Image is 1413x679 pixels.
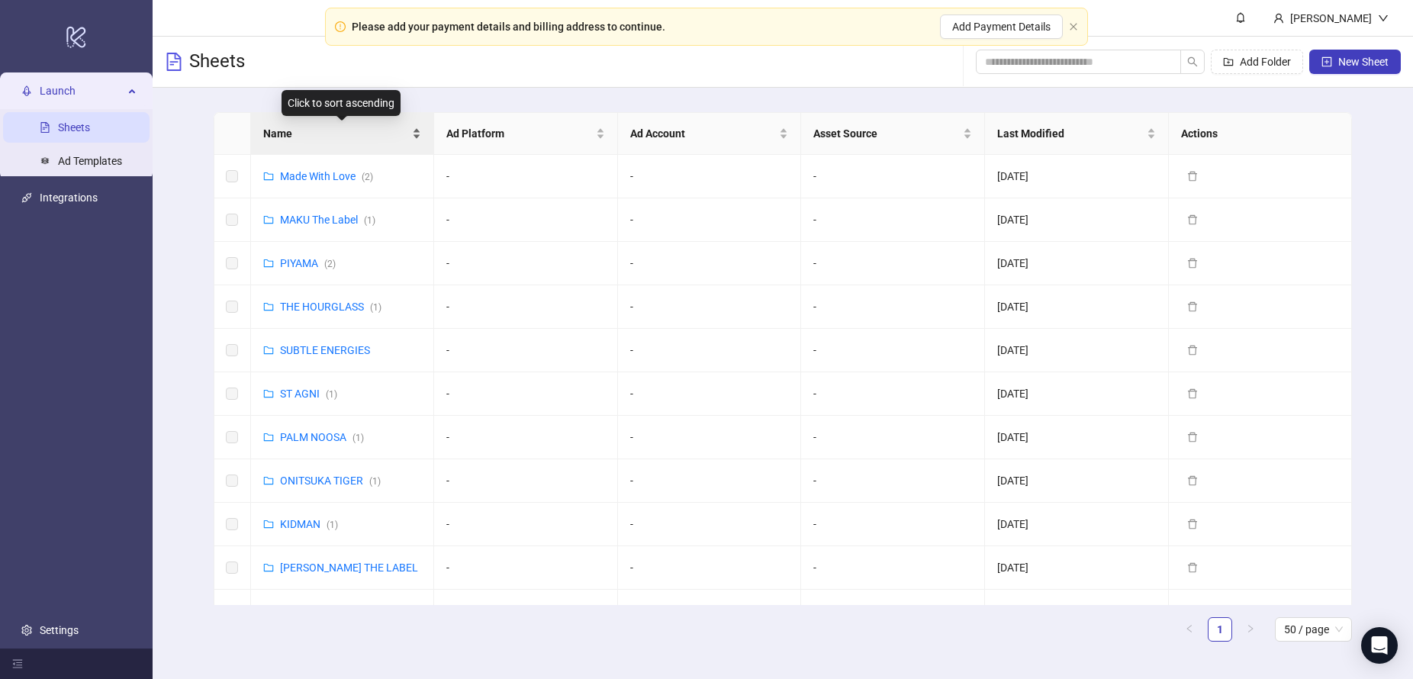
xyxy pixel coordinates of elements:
[434,372,618,416] td: -
[1177,617,1202,642] button: left
[1069,22,1078,31] span: close
[952,21,1051,33] span: Add Payment Details
[985,113,1169,155] th: Last Modified
[1275,617,1352,642] div: Page Size
[618,503,802,546] td: -
[985,242,1169,285] td: [DATE]
[434,155,618,198] td: -
[1187,562,1198,573] span: delete
[1284,10,1378,27] div: [PERSON_NAME]
[618,590,802,633] td: -
[801,372,985,416] td: -
[985,459,1169,503] td: [DATE]
[324,259,336,269] span: ( 2 )
[434,459,618,503] td: -
[1240,56,1291,68] span: Add Folder
[997,125,1144,142] span: Last Modified
[1187,345,1198,356] span: delete
[280,214,375,226] a: MAKU The Label(1)
[1223,56,1234,67] span: folder-add
[985,329,1169,372] td: [DATE]
[1187,475,1198,486] span: delete
[801,198,985,242] td: -
[618,113,802,155] th: Ad Account
[352,433,364,443] span: ( 1 )
[985,416,1169,459] td: [DATE]
[618,285,802,329] td: -
[1187,301,1198,312] span: delete
[370,302,381,313] span: ( 1 )
[1238,617,1263,642] button: right
[1246,624,1255,633] span: right
[263,562,274,573] span: folder
[263,125,410,142] span: Name
[12,658,23,669] span: menu-fold
[801,155,985,198] td: -
[263,388,274,399] span: folder
[801,242,985,285] td: -
[369,476,381,487] span: ( 1 )
[1187,519,1198,529] span: delete
[434,546,618,590] td: -
[985,546,1169,590] td: [DATE]
[1177,617,1202,642] li: Previous Page
[618,198,802,242] td: -
[280,518,338,530] a: KIDMAN(1)
[801,285,985,329] td: -
[263,345,274,356] span: folder
[58,155,122,167] a: Ad Templates
[813,125,960,142] span: Asset Source
[58,121,90,134] a: Sheets
[263,258,274,269] span: folder
[434,285,618,329] td: -
[21,85,32,96] span: rocket
[1361,627,1398,664] div: Open Intercom Messenger
[434,113,618,155] th: Ad Platform
[1273,13,1284,24] span: user
[985,590,1169,633] td: [DATE]
[1069,22,1078,32] button: close
[1209,618,1231,641] a: 1
[985,155,1169,198] td: [DATE]
[434,590,618,633] td: -
[446,125,593,142] span: Ad Platform
[263,301,274,312] span: folder
[40,76,124,106] span: Launch
[1187,388,1198,399] span: delete
[985,198,1169,242] td: [DATE]
[630,125,777,142] span: Ad Account
[985,503,1169,546] td: [DATE]
[263,171,274,182] span: folder
[1284,618,1343,641] span: 50 / page
[263,519,274,529] span: folder
[801,546,985,590] td: -
[1169,113,1353,155] th: Actions
[801,416,985,459] td: -
[280,257,336,269] a: PIYAMA(2)
[434,198,618,242] td: -
[1238,617,1263,642] li: Next Page
[434,503,618,546] td: -
[280,431,364,443] a: PALM NOOSA(1)
[327,520,338,530] span: ( 1 )
[263,214,274,225] span: folder
[618,329,802,372] td: -
[1378,13,1389,24] span: down
[1338,56,1389,68] span: New Sheet
[40,624,79,636] a: Settings
[280,562,418,574] a: [PERSON_NAME] THE LABEL
[801,459,985,503] td: -
[1235,12,1246,23] span: bell
[1208,617,1232,642] li: 1
[165,53,183,71] span: file-text
[801,590,985,633] td: -
[251,113,435,155] th: Name
[282,90,401,116] div: Click to sort ascending
[434,329,618,372] td: -
[985,372,1169,416] td: [DATE]
[326,389,337,400] span: ( 1 )
[1211,50,1303,74] button: Add Folder
[618,546,802,590] td: -
[1309,50,1401,74] button: New Sheet
[1185,624,1194,633] span: left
